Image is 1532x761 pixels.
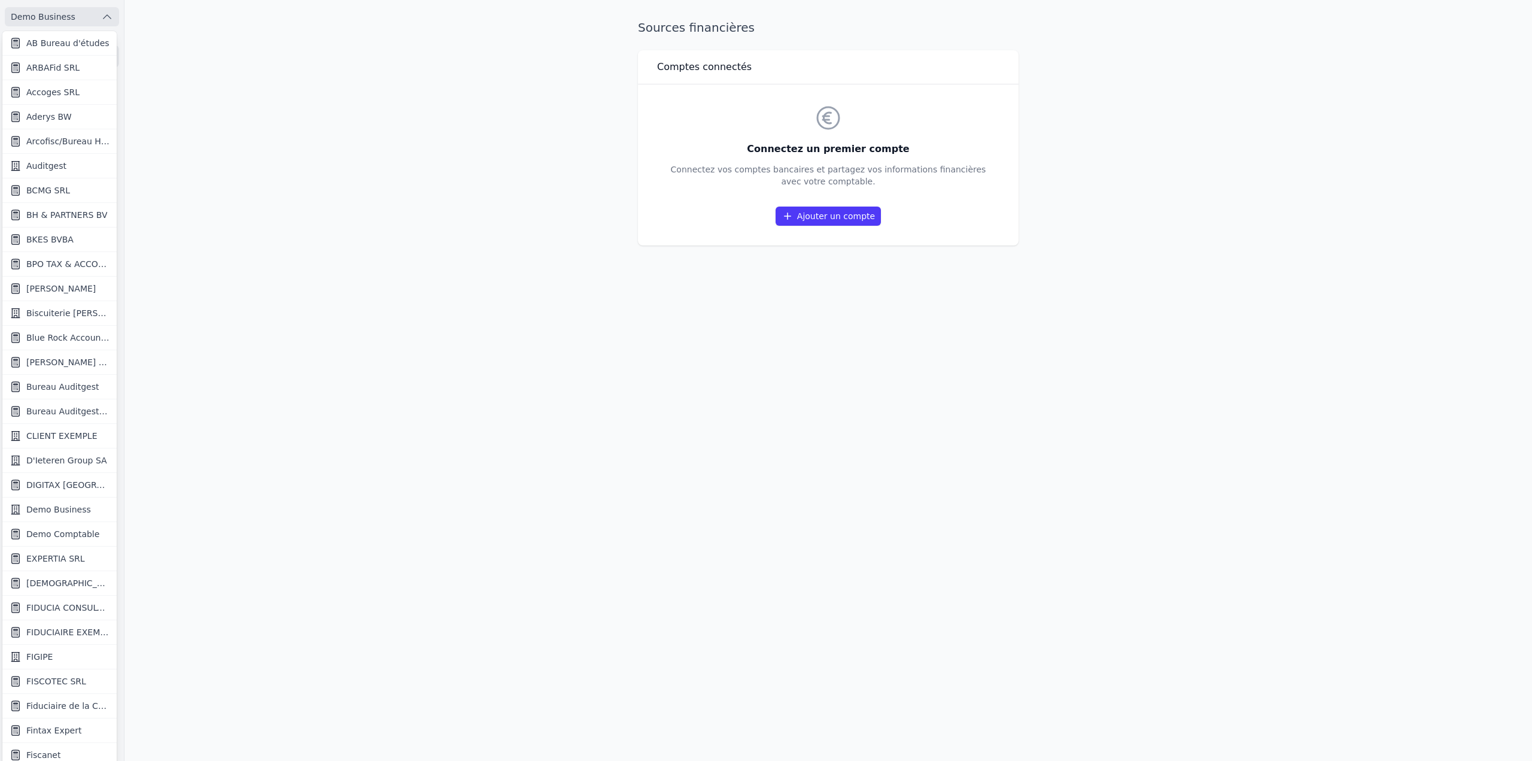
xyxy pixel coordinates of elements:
[26,62,80,74] span: ARBAFid SRL
[26,454,107,466] span: D'Ieteren Group SA
[26,37,110,49] span: AB Bureau d'études
[26,283,96,295] span: [PERSON_NAME]
[26,135,110,147] span: Arcofisc/Bureau Haot
[26,504,91,516] span: Demo Business
[26,184,70,196] span: BCMG SRL
[26,86,80,98] span: Accoges SRL
[26,258,110,270] span: BPO TAX & ACCOUNTANCY SRL
[26,430,97,442] span: CLIENT EXEMPLE
[26,577,110,589] span: [DEMOGRAPHIC_DATA][PERSON_NAME][DEMOGRAPHIC_DATA]
[26,234,74,245] span: BKES BVBA
[26,111,72,123] span: Aderys BW
[26,332,110,344] span: Blue Rock Accounting
[26,626,110,638] span: FIDUCIAIRE EXEMPLE
[26,209,107,221] span: BH & PARTNERS BV
[26,381,99,393] span: Bureau Auditgest
[26,528,99,540] span: Demo Comptable
[26,405,110,417] span: Bureau Auditgest - [PERSON_NAME]
[26,160,66,172] span: Auditgest
[26,307,110,319] span: Biscuiterie [PERSON_NAME]
[26,700,110,712] span: Fiduciaire de la Cense & Associés
[26,479,110,491] span: DIGITAX [GEOGRAPHIC_DATA] SRL
[26,553,85,565] span: EXPERTIA SRL
[26,675,86,687] span: FISCOTEC SRL
[26,749,60,761] span: Fiscanet
[26,651,53,663] span: FIGIPE
[26,602,110,614] span: FIDUCIA CONSULTING SRL
[26,356,110,368] span: [PERSON_NAME] (Fiduciaire)
[26,724,81,736] span: Fintax Expert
